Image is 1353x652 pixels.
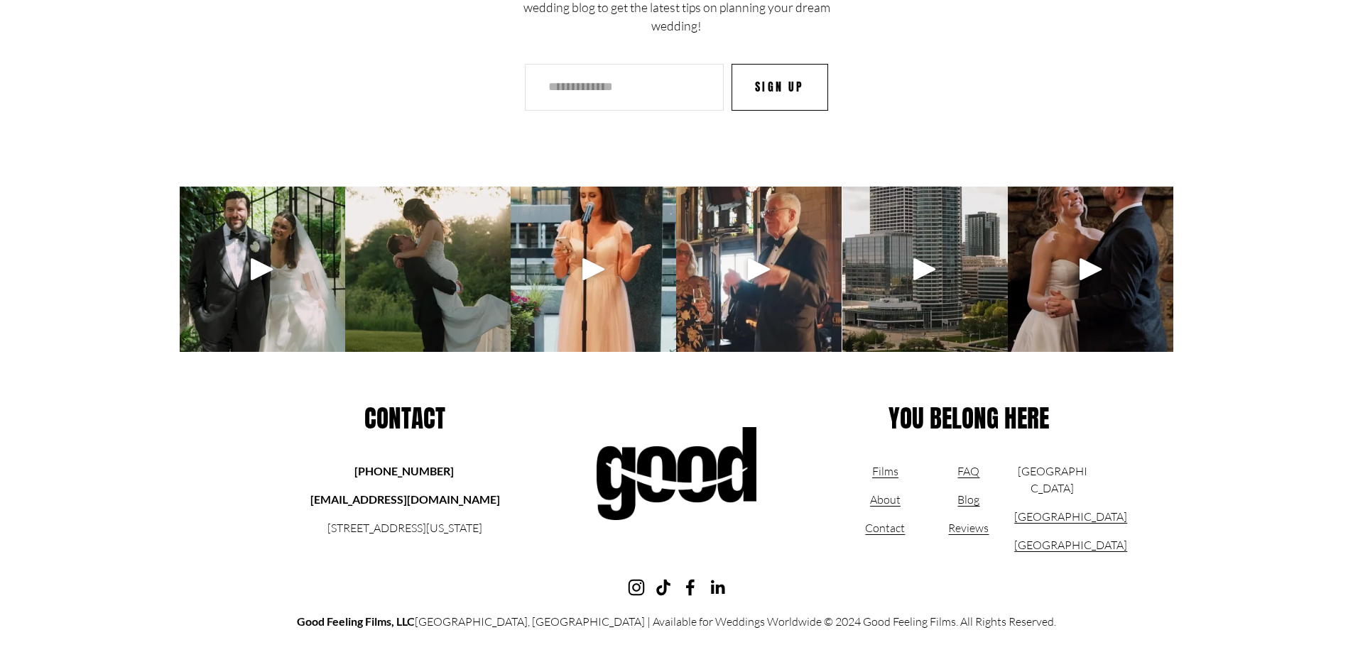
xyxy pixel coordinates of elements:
a: Facebook [682,579,699,596]
p: [GEOGRAPHIC_DATA] [1014,463,1090,497]
strong: Good Feeling Films, LLC [297,614,415,628]
a: FAQ [957,463,979,480]
a: Instagram [628,579,645,596]
a: [GEOGRAPHIC_DATA] [1014,508,1127,525]
a: LinkedIn [709,579,726,596]
a: Reviews [948,519,989,536]
p: [STREET_ADDRESS][US_STATE] [305,519,506,536]
h3: You belong here [805,404,1131,433]
p: [GEOGRAPHIC_DATA], [GEOGRAPHIC_DATA] | Available for Weddings Worldwide © 2024 Good Feeling Films... [180,613,1174,630]
a: [GEOGRAPHIC_DATA] [1014,536,1127,553]
a: TikTok [655,579,672,596]
strong: [EMAIL_ADDRESS][DOMAIN_NAME] [310,492,500,506]
a: About [870,491,901,508]
strong: [PHONE_NUMBER] [354,464,454,477]
a: Contact [865,519,905,536]
img: Screengrabs from a recent wedding that my beautiful wife @laura__palasz colorgraded! We have a de... [345,187,511,352]
button: Sign Up [732,64,827,111]
h3: Contact [263,404,547,433]
a: Blog [957,491,979,508]
a: Films [872,463,898,480]
span: Sign Up [755,78,804,95]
